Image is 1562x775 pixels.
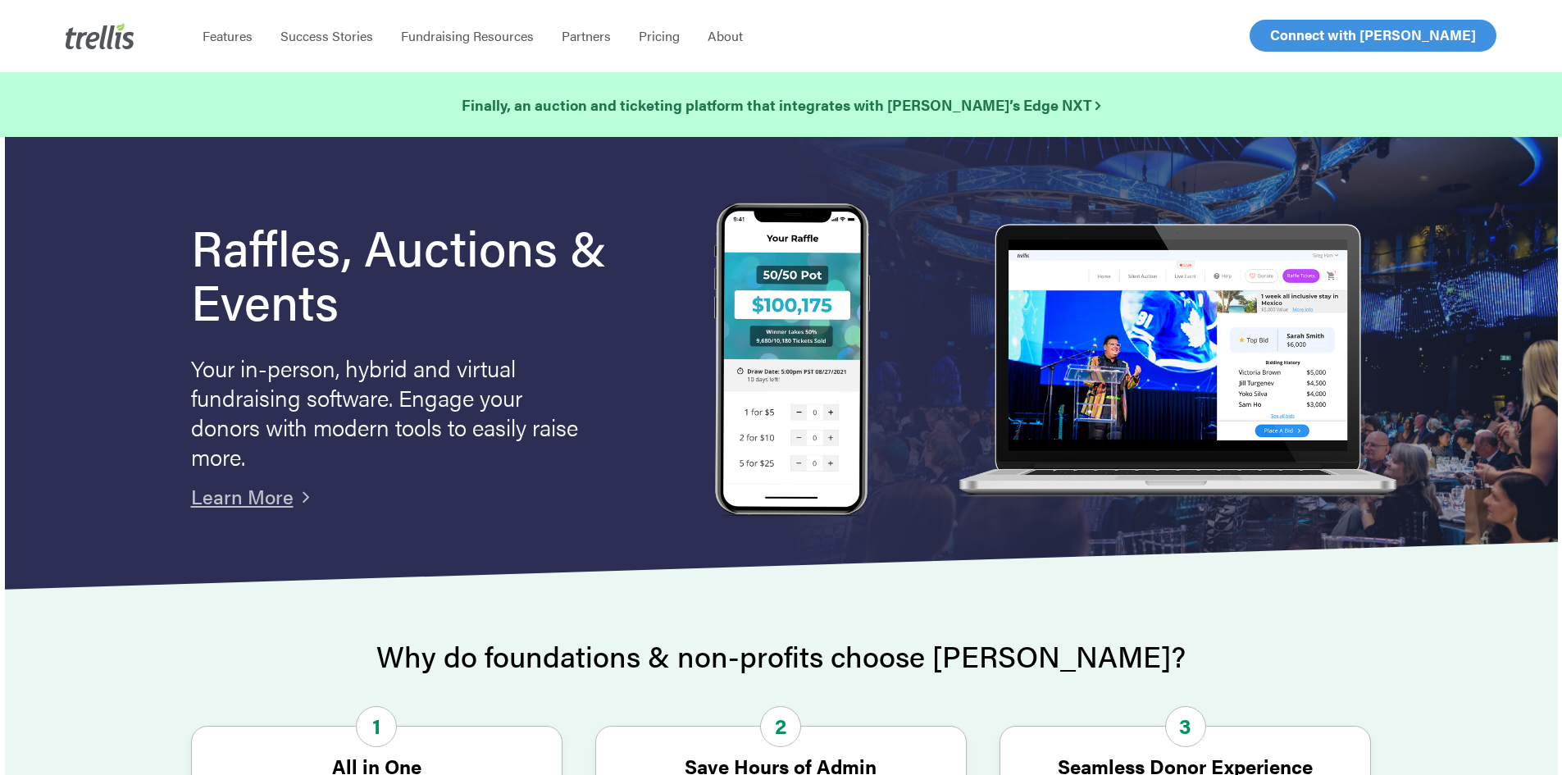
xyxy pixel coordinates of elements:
[714,203,870,520] img: Trellis Raffles, Auctions and Event Fundraising
[191,482,294,510] a: Learn More
[760,706,801,747] span: 2
[356,706,397,747] span: 1
[401,26,534,45] span: Fundraising Resources
[189,28,266,44] a: Features
[639,26,680,45] span: Pricing
[1165,706,1206,747] span: 3
[462,93,1100,116] a: Finally, an auction and ticketing platform that integrates with [PERSON_NAME]’s Edge NXT
[548,28,625,44] a: Partners
[266,28,387,44] a: Success Stories
[694,28,757,44] a: About
[280,26,373,45] span: Success Stories
[387,28,548,44] a: Fundraising Resources
[1270,25,1476,44] span: Connect with [PERSON_NAME]
[191,219,652,327] h1: Raffles, Auctions & Events
[462,94,1100,115] strong: Finally, an auction and ticketing platform that integrates with [PERSON_NAME]’s Edge NXT
[708,26,743,45] span: About
[949,224,1404,499] img: rafflelaptop_mac_optim.png
[191,640,1372,672] h2: Why do foundations & non-profits choose [PERSON_NAME]?
[562,26,611,45] span: Partners
[625,28,694,44] a: Pricing
[66,23,134,49] img: Trellis
[203,26,253,45] span: Features
[1250,20,1496,52] a: Connect with [PERSON_NAME]
[191,353,585,471] p: Your in-person, hybrid and virtual fundraising software. Engage your donors with modern tools to ...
